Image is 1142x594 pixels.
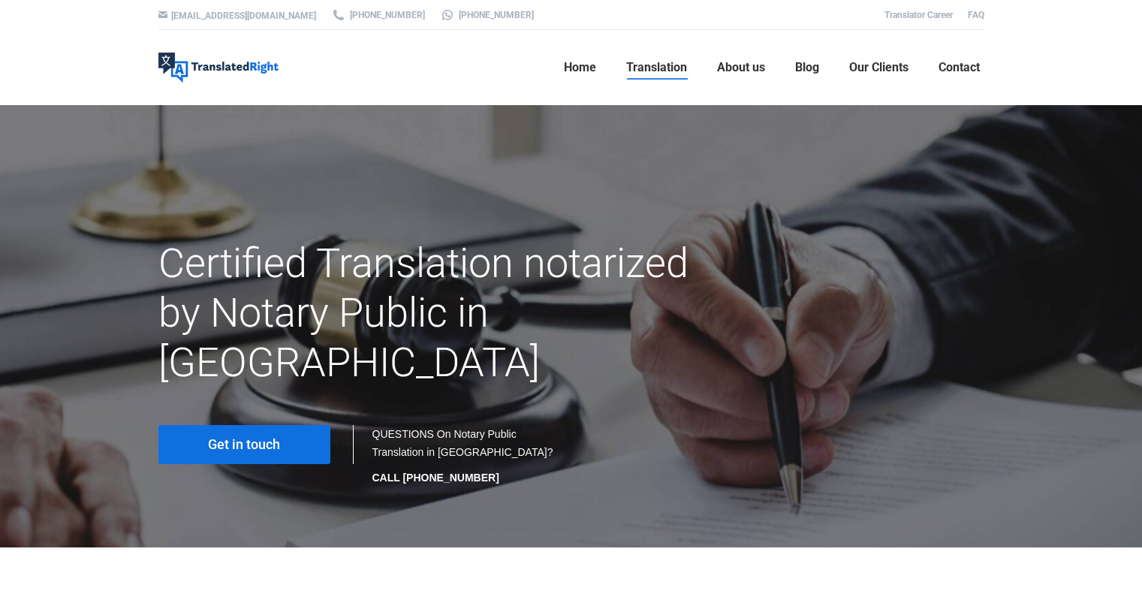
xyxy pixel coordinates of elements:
[934,44,984,92] a: Contact
[372,472,499,484] strong: CALL [PHONE_NUMBER]
[968,10,984,20] a: FAQ
[372,425,556,487] div: QUESTIONS On Notary Public Translation in [GEOGRAPHIC_DATA]?
[171,11,316,21] a: [EMAIL_ADDRESS][DOMAIN_NAME]
[795,60,819,75] span: Blog
[331,8,425,22] a: [PHONE_NUMBER]
[845,44,913,92] a: Our Clients
[791,44,824,92] a: Blog
[158,239,701,387] h1: Certified Translation notarized by Notary Public in [GEOGRAPHIC_DATA]
[559,44,601,92] a: Home
[622,44,692,92] a: Translation
[884,10,953,20] a: Translator Career
[564,60,596,75] span: Home
[208,437,280,452] span: Get in touch
[158,425,330,464] a: Get in touch
[440,8,534,22] a: [PHONE_NUMBER]
[939,60,980,75] span: Contact
[713,44,770,92] a: About us
[158,53,279,83] img: Translated Right
[626,60,687,75] span: Translation
[717,60,765,75] span: About us
[849,60,908,75] span: Our Clients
